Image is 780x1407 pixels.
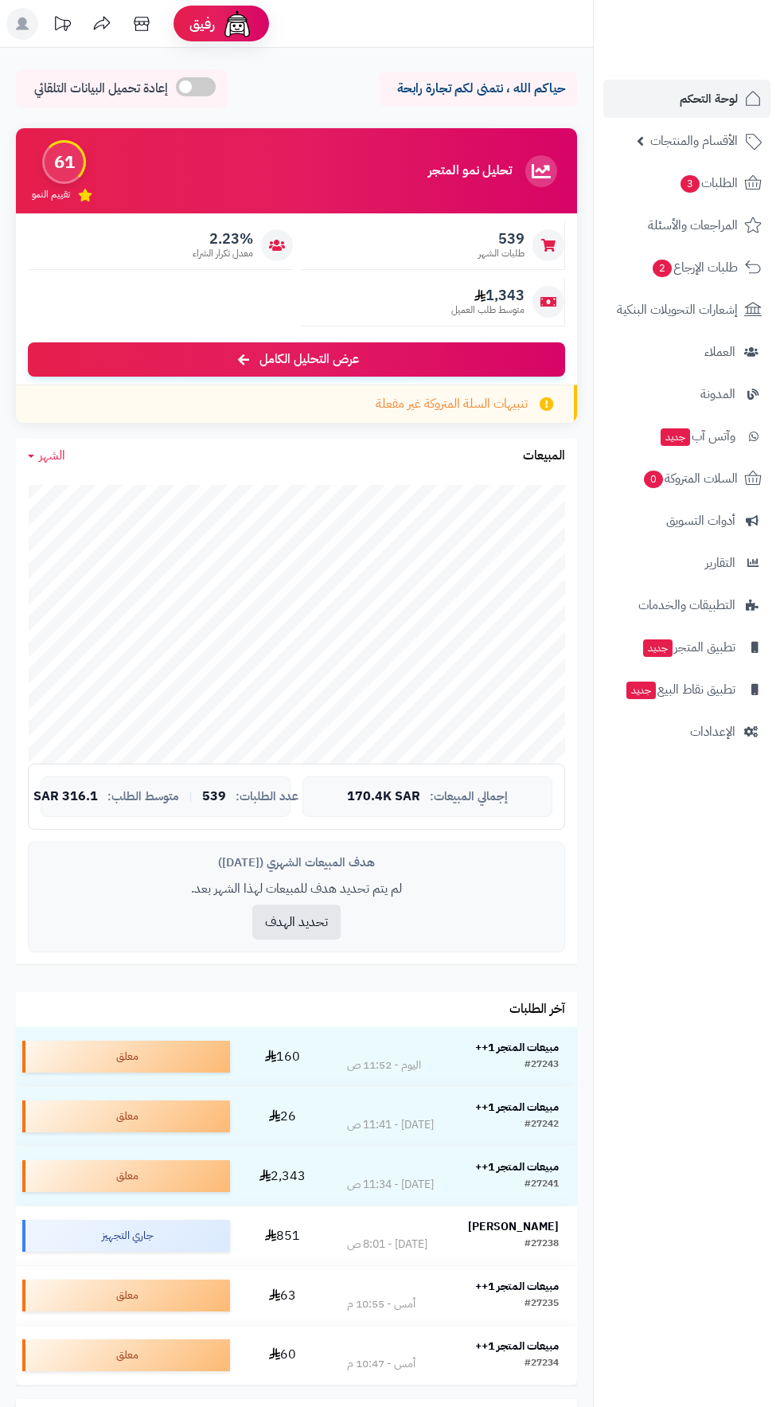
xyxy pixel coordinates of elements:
strong: مبيعات المتجر 1++ [475,1338,559,1354]
span: وآتس آب [659,425,735,448]
div: [DATE] - 11:34 ص [347,1177,434,1193]
span: جديد [643,639,673,657]
p: حياكم الله ، نتمنى لكم تجارة رابحة [390,80,565,98]
div: هدف المبيعات الشهري ([DATE]) [41,854,552,871]
span: | [189,791,193,803]
a: طلبات الإرجاع2 [603,248,770,287]
strong: مبيعات المتجر 1++ [475,1099,559,1116]
span: رفيق [189,14,215,33]
span: تطبيق المتجر [642,636,735,659]
strong: [PERSON_NAME] [468,1218,559,1235]
span: الشهر [39,446,65,465]
span: 3 [681,175,700,193]
a: عرض التحليل الكامل [28,342,565,377]
td: 2,343 [236,1147,329,1206]
td: 160 [236,1027,329,1086]
a: الطلبات3 [603,164,770,202]
h3: المبيعات [523,449,565,463]
td: 60 [236,1326,329,1385]
span: طلبات الإرجاع [651,256,738,279]
a: أدوات التسويق [603,502,770,540]
p: لم يتم تحديد هدف للمبيعات لهذا الشهر بعد. [41,880,552,898]
a: المدونة [603,375,770,413]
span: لوحة التحكم [680,88,738,110]
span: 1,343 [451,287,525,304]
div: #27234 [525,1356,559,1372]
a: تحديثات المنصة [42,8,82,44]
span: متوسط الطلب: [107,790,179,803]
span: تقييم النمو [32,188,70,201]
div: جاري التجهيز [22,1220,230,1252]
span: 2 [653,260,672,277]
a: تطبيق نقاط البيعجديد [603,670,770,709]
span: إعادة تحميل البيانات التلقائي [34,80,168,98]
a: التقارير [603,544,770,582]
a: تطبيق المتجرجديد [603,628,770,666]
span: السلات المتروكة [642,467,738,490]
div: معلق [22,1100,230,1132]
td: 26 [236,1087,329,1146]
span: المدونة [700,383,735,405]
a: التطبيقات والخدمات [603,586,770,624]
a: إشعارات التحويلات البنكية [603,291,770,329]
a: المراجعات والأسئلة [603,206,770,244]
a: السلات المتروكة0 [603,459,770,498]
span: 0 [644,471,663,488]
a: وآتس آبجديد [603,417,770,455]
a: لوحة التحكم [603,80,770,118]
div: #27238 [525,1237,559,1253]
span: إشعارات التحويلات البنكية [617,299,738,321]
div: #27242 [525,1117,559,1133]
span: 2.23% [193,230,253,248]
span: طلبات الشهر [478,247,525,260]
strong: مبيعات المتجر 1++ [475,1278,559,1295]
div: #27243 [525,1057,559,1073]
span: جديد [661,428,690,446]
span: 170.4K SAR [347,790,420,804]
div: أمس - 10:55 م [347,1296,415,1312]
strong: مبيعات المتجر 1++ [475,1159,559,1175]
span: جديد [626,682,656,699]
a: الإعدادات [603,713,770,751]
span: الأقسام والمنتجات [650,130,738,152]
td: 851 [236,1206,329,1265]
a: العملاء [603,333,770,371]
a: الشهر [28,447,65,465]
div: #27241 [525,1177,559,1193]
span: العملاء [704,341,735,363]
div: معلق [22,1280,230,1311]
span: عرض التحليل الكامل [259,350,359,369]
div: [DATE] - 11:41 ص [347,1117,434,1133]
div: معلق [22,1160,230,1192]
span: معدل تكرار الشراء [193,247,253,260]
span: تنبيهات السلة المتروكة غير مفعلة [376,395,528,413]
span: متوسط طلب العميل [451,303,525,317]
div: معلق [22,1041,230,1073]
div: #27235 [525,1296,559,1312]
div: [DATE] - 8:01 ص [347,1237,427,1253]
span: 539 [478,230,525,248]
div: اليوم - 11:52 ص [347,1057,421,1073]
h3: تحليل نمو المتجر [428,164,512,178]
div: أمس - 10:47 م [347,1356,415,1372]
button: تحديد الهدف [252,905,341,940]
span: التقارير [705,552,735,574]
span: الإعدادات [690,721,735,743]
span: 316.1 SAR [33,790,98,804]
strong: مبيعات المتجر 1++ [475,1039,559,1056]
span: تطبيق نقاط البيع [625,678,735,701]
span: المراجعات والأسئلة [648,214,738,236]
span: 539 [202,790,226,804]
img: ai-face.png [221,8,253,40]
span: عدد الطلبات: [236,790,298,803]
span: أدوات التسويق [666,510,735,532]
h3: آخر الطلبات [509,1002,565,1017]
td: 63 [236,1266,329,1325]
span: الطلبات [679,172,738,194]
span: التطبيقات والخدمات [638,594,735,616]
span: إجمالي المبيعات: [430,790,508,803]
div: معلق [22,1339,230,1371]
